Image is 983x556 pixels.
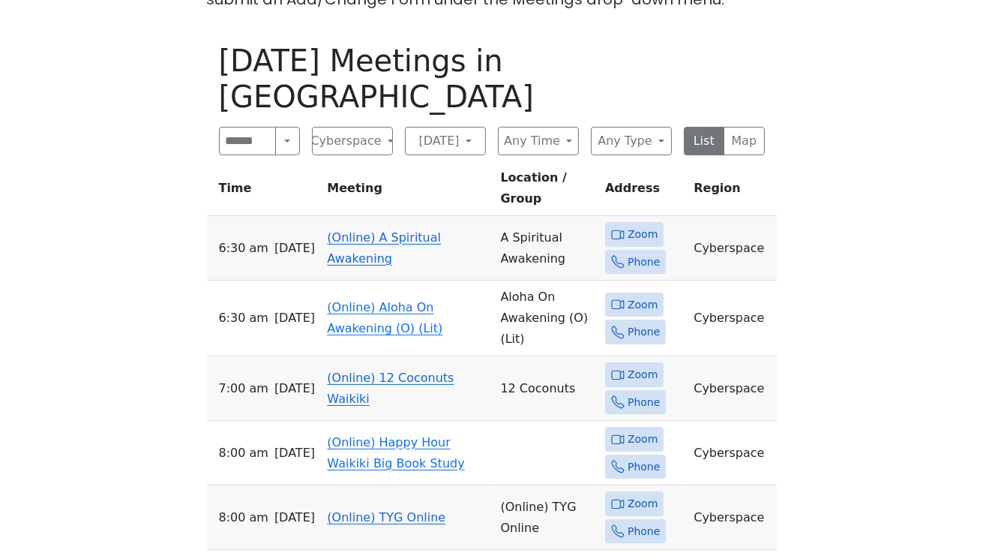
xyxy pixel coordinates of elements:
[494,356,599,421] td: 12 Coconuts
[688,281,776,356] td: Cyberspace
[219,238,268,259] span: 6:30 AM
[688,421,776,485] td: Cyberspace
[599,167,688,216] th: Address
[628,365,658,384] span: Zoom
[628,253,660,272] span: Phone
[274,378,315,399] span: [DATE]
[321,167,494,216] th: Meeting
[327,510,445,524] a: (Online) TYG Online
[628,430,658,449] span: Zoom
[219,443,268,464] span: 8:00 AM
[274,238,315,259] span: [DATE]
[274,507,315,528] span: [DATE]
[207,167,322,216] th: Time
[312,127,393,155] button: Cyberspace
[591,127,672,155] button: Any Type
[628,393,660,412] span: Phone
[327,435,464,470] a: (Online) Happy Hour Waikiki Big Book Study
[628,296,658,314] span: Zoom
[494,281,599,356] td: Aloha On Awakening (O) (Lit)
[688,485,776,550] td: Cyberspace
[628,225,658,244] span: Zoom
[494,485,599,550] td: (Online) TYG Online
[494,216,599,281] td: A Spiritual Awakening
[219,127,277,155] input: Search
[688,167,776,216] th: Region
[724,127,765,155] button: Map
[274,308,315,329] span: [DATE]
[219,43,765,115] h1: [DATE] Meetings in [GEOGRAPHIC_DATA]
[219,507,268,528] span: 8:00 AM
[684,127,725,155] button: List
[494,167,599,216] th: Location / Group
[405,127,486,155] button: [DATE]
[219,308,268,329] span: 6:30 AM
[275,127,299,155] button: Search
[688,216,776,281] td: Cyberspace
[628,522,660,541] span: Phone
[688,356,776,421] td: Cyberspace
[219,378,268,399] span: 7:00 AM
[628,458,660,476] span: Phone
[498,127,579,155] button: Any Time
[628,323,660,341] span: Phone
[327,230,441,266] a: (Online) A Spiritual Awakening
[628,494,658,513] span: Zoom
[274,443,315,464] span: [DATE]
[327,371,454,406] a: (Online) 12 Coconuts Waikiki
[327,300,442,335] a: (Online) Aloha On Awakening (O) (Lit)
